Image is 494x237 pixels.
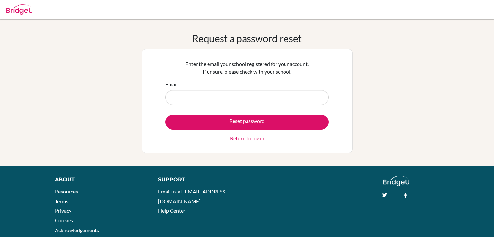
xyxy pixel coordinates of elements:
[192,32,302,44] h1: Request a password reset
[55,188,78,194] a: Resources
[230,134,264,142] a: Return to log in
[158,207,185,214] a: Help Center
[55,176,144,183] div: About
[55,217,73,223] a: Cookies
[6,4,32,15] img: Bridge-U
[383,176,410,186] img: logo_white@2x-f4f0deed5e89b7ecb1c2cc34c3e3d731f90f0f143d5ea2071677605dd97b5244.png
[55,227,99,233] a: Acknowledgements
[158,176,240,183] div: Support
[165,81,178,88] label: Email
[165,60,329,76] p: Enter the email your school registered for your account. If unsure, please check with your school.
[158,188,227,204] a: Email us at [EMAIL_ADDRESS][DOMAIN_NAME]
[55,207,71,214] a: Privacy
[55,198,68,204] a: Terms
[165,115,329,130] button: Reset password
